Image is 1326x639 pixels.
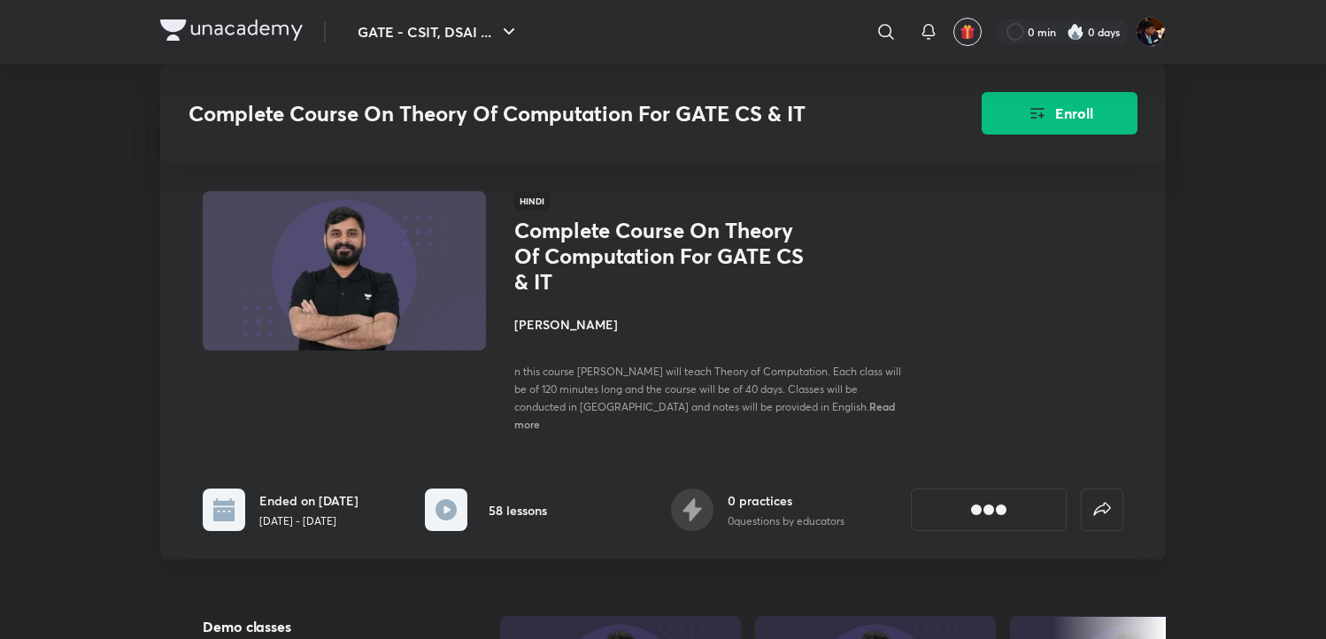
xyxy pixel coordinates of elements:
span: Hindi [514,191,550,211]
button: Enroll [982,92,1137,135]
h6: 58 lessons [489,501,547,520]
p: 0 questions by educators [728,513,844,529]
h6: 0 practices [728,491,844,510]
img: streak [1067,23,1084,41]
h4: [PERSON_NAME] [514,315,911,334]
button: GATE - CSIT, DSAI ... [347,14,530,50]
img: Company Logo [160,19,303,41]
img: avatar [960,24,975,40]
a: Company Logo [160,19,303,45]
button: [object Object] [911,489,1067,531]
button: false [1081,489,1123,531]
img: Thumbnail [200,189,489,352]
img: Asmeet Gupta [1136,17,1166,47]
p: [DATE] - [DATE] [259,513,358,529]
h6: Ended on [DATE] [259,491,358,510]
button: avatar [953,18,982,46]
span: n this course [PERSON_NAME] will teach Theory of Computation. Each class will be of 120 minutes l... [514,365,901,413]
h5: Demo classes [203,616,443,637]
h1: Complete Course On Theory Of Computation For GATE CS & IT [514,218,804,294]
h3: Complete Course On Theory Of Computation For GATE CS & IT [189,101,882,127]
